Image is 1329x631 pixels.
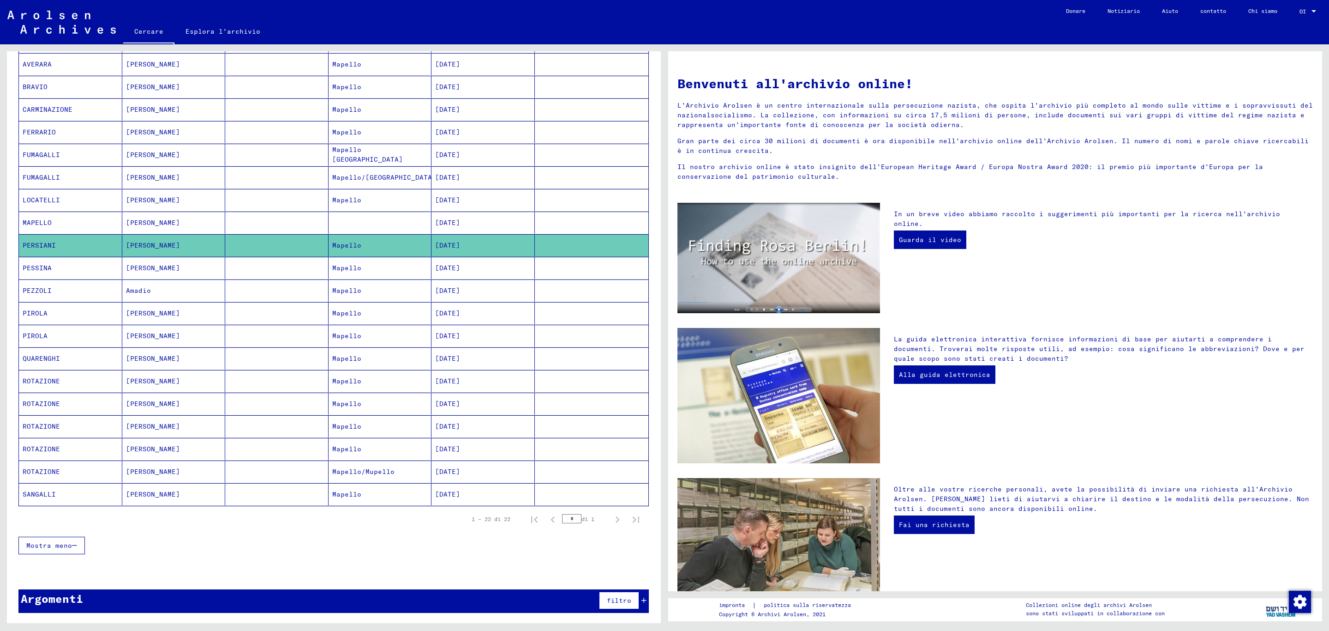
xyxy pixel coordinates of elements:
img: inquiries.jpg [677,478,880,613]
font: [PERSON_NAME] [126,309,180,317]
font: Mapello [332,445,361,453]
font: [PERSON_NAME] [126,83,180,91]
font: ROTAZIONE [23,377,60,385]
font: BRAVIO [23,83,48,91]
font: [DATE] [435,445,460,453]
font: Mapello [332,332,361,340]
font: [PERSON_NAME] [126,400,180,408]
font: Mapello/Mupello [332,467,395,476]
font: ROTAZIONE [23,467,60,476]
font: [DATE] [435,490,460,498]
font: [DATE] [435,173,460,182]
font: Mapello [332,490,361,498]
font: [DATE] [435,151,460,159]
font: Mapello [GEOGRAPHIC_DATA] [332,146,403,164]
font: Benvenuti all'archivio online! [677,75,913,91]
font: | [752,601,756,609]
font: Argomenti [21,592,83,606]
img: Arolsen_neg.svg [7,11,116,34]
font: In un breve video abbiamo raccolto i suggerimenti più importanti per la ricerca nell'archivio onl... [894,210,1280,228]
font: [PERSON_NAME] [126,354,180,363]
font: L'Archivio Arolsen è un centro internazionale sulla persecuzione nazista, che ospita l'archivio p... [677,101,1313,129]
font: politica sulla riservatezza [764,601,851,608]
a: Alla guida elettronica [894,365,995,384]
font: [PERSON_NAME] [126,128,180,136]
img: yv_logo.png [1264,598,1299,621]
font: Amadio [126,286,151,295]
font: PEZZOLI [23,286,52,295]
font: FUMAGALLI [23,173,60,182]
a: Guarda il video [894,231,966,249]
font: ROTAZIONE [23,422,60,431]
font: Mapello [332,400,361,408]
font: FUMAGALLI [23,151,60,159]
font: di 1 [581,516,594,522]
font: Mostra meno [26,541,72,550]
a: Fai una richiesta [894,516,975,534]
font: Alla guida elettronica [899,370,990,379]
font: [PERSON_NAME] [126,173,180,182]
font: ROTAZIONE [23,400,60,408]
font: [PERSON_NAME] [126,105,180,114]
a: Esplora l'archivio [174,20,271,42]
font: Mapello [332,377,361,385]
font: [PERSON_NAME] [126,467,180,476]
button: Pagina successiva [608,510,627,528]
font: PIROLA [23,332,48,340]
font: Notiziario [1107,7,1140,14]
font: [DATE] [435,467,460,476]
font: [DATE] [435,286,460,295]
font: Mapello [332,128,361,136]
font: [DATE] [435,264,460,272]
font: QUARENGHI [23,354,60,363]
font: Mapello [332,105,361,114]
font: Mapello [332,241,361,249]
font: [DATE] [435,241,460,249]
font: [PERSON_NAME] [126,490,180,498]
font: DI [1299,8,1306,15]
font: Cercare [134,27,163,36]
font: [DATE] [435,196,460,204]
font: [PERSON_NAME] [126,264,180,272]
img: Modifica consenso [1289,591,1311,613]
font: Mapello [332,83,361,91]
img: eguide.jpg [677,328,880,463]
font: SANGALLI [23,490,56,498]
font: Mapello [332,286,361,295]
font: [PERSON_NAME] [126,422,180,431]
button: filtro [599,592,639,609]
font: PESSINA [23,264,52,272]
font: Mapello [332,422,361,431]
font: [PERSON_NAME] [126,218,180,227]
font: [PERSON_NAME] [126,151,180,159]
font: Mapello [332,60,361,68]
font: PERSIANI [23,241,56,249]
font: [DATE] [435,354,460,363]
font: [DATE] [435,218,460,227]
font: CARMINAZIONE [23,105,72,114]
font: [PERSON_NAME] [126,196,180,204]
button: Pagina precedente [544,510,562,528]
font: Donare [1066,7,1085,14]
font: [DATE] [435,105,460,114]
font: Mapello/[GEOGRAPHIC_DATA] [332,173,436,182]
font: [DATE] [435,83,460,91]
font: [DATE] [435,400,460,408]
font: 1 – 22 di 22 [472,516,510,522]
font: Guarda il video [899,236,961,244]
font: PIROLA [23,309,48,317]
font: MAPELLO [23,218,52,227]
font: Mapello [332,196,361,204]
font: [PERSON_NAME] [126,445,180,453]
font: sono stati sviluppati in collaborazione con [1026,610,1165,617]
font: [PERSON_NAME] [126,377,180,385]
font: Oltre alle vostre ricerche personali, avete la possibilità di inviare una richiesta all'Archivio ... [894,485,1309,513]
font: [DATE] [435,309,460,317]
font: Collezioni online degli archivi Arolsen [1026,601,1152,608]
font: Mapello [332,309,361,317]
font: Mapello [332,354,361,363]
button: Prima pagina [525,510,544,528]
font: Aiuto [1162,7,1178,14]
font: [DATE] [435,332,460,340]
